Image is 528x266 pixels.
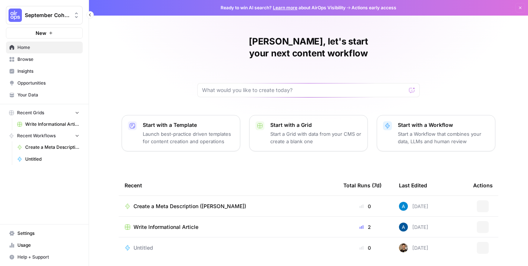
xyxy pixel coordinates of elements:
p: Start with a Workflow [398,121,489,129]
a: Opportunities [6,77,83,89]
div: Actions [473,175,493,196]
div: [DATE] [399,202,428,211]
a: Settings [6,227,83,239]
button: Start with a GridStart a Grid with data from your CMS or create a blank one [249,115,368,151]
p: Start a Workflow that combines your data, LLMs and human review [398,130,489,145]
a: Write Informational Article [125,223,331,231]
button: Help + Support [6,251,83,263]
p: Start a Grid with data from your CMS or create a blank one [270,130,362,145]
a: Home [6,42,83,53]
span: Untitled [133,244,153,252]
span: Ready to win AI search? about AirOps Visibility [221,4,346,11]
span: New [36,29,46,37]
div: Total Runs (7d) [343,175,382,196]
span: Your Data [17,92,79,98]
div: 2 [343,223,387,231]
a: Your Data [6,89,83,101]
a: Untitled [14,153,83,165]
span: Home [17,44,79,51]
a: Learn more [273,5,297,10]
span: Recent Workflows [17,132,56,139]
span: September Cohort [25,12,70,19]
span: Recent Grids [17,109,44,116]
div: [DATE] [399,243,428,252]
span: Insights [17,68,79,75]
a: Create a Meta Description ([PERSON_NAME]) [125,203,331,210]
span: Create a Meta Description ([PERSON_NAME]) [133,203,246,210]
button: Workspace: September Cohort [6,6,83,24]
span: Untitled [25,156,79,162]
button: Start with a TemplateLaunch best-practice driven templates for content creation and operations [122,115,240,151]
a: Browse [6,53,83,65]
span: Actions early access [352,4,396,11]
p: Start with a Template [143,121,234,129]
p: Launch best-practice driven templates for content creation and operations [143,130,234,145]
div: 0 [343,203,387,210]
img: September Cohort Logo [9,9,22,22]
a: Create a Meta Description ([PERSON_NAME]) [14,141,83,153]
a: Untitled [125,244,331,252]
span: Help + Support [17,254,79,260]
a: Usage [6,239,83,251]
h1: [PERSON_NAME], let's start your next content workflow [197,36,420,59]
span: Opportunities [17,80,79,86]
span: Write Informational Article [25,121,79,128]
img: o3cqybgnmipr355j8nz4zpq1mc6x [399,202,408,211]
div: 0 [343,244,387,252]
p: Start with a Grid [270,121,362,129]
img: r14hsbufqv3t0k7vcxcnu0vbeixh [399,223,408,231]
a: Write Informational Article [14,118,83,130]
div: [DATE] [399,223,428,231]
span: Settings [17,230,79,237]
span: Create a Meta Description ([PERSON_NAME]) [25,144,79,151]
span: Usage [17,242,79,249]
span: Write Informational Article [133,223,198,231]
input: What would you like to create today? [202,86,406,94]
img: 36rz0nf6lyfqsoxlb67712aiq2cf [399,243,408,252]
button: Recent Grids [6,107,83,118]
div: Recent [125,175,331,196]
button: Start with a WorkflowStart a Workflow that combines your data, LLMs and human review [377,115,495,151]
button: Recent Workflows [6,130,83,141]
span: Browse [17,56,79,63]
div: Last Edited [399,175,427,196]
a: Insights [6,65,83,77]
button: New [6,27,83,39]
